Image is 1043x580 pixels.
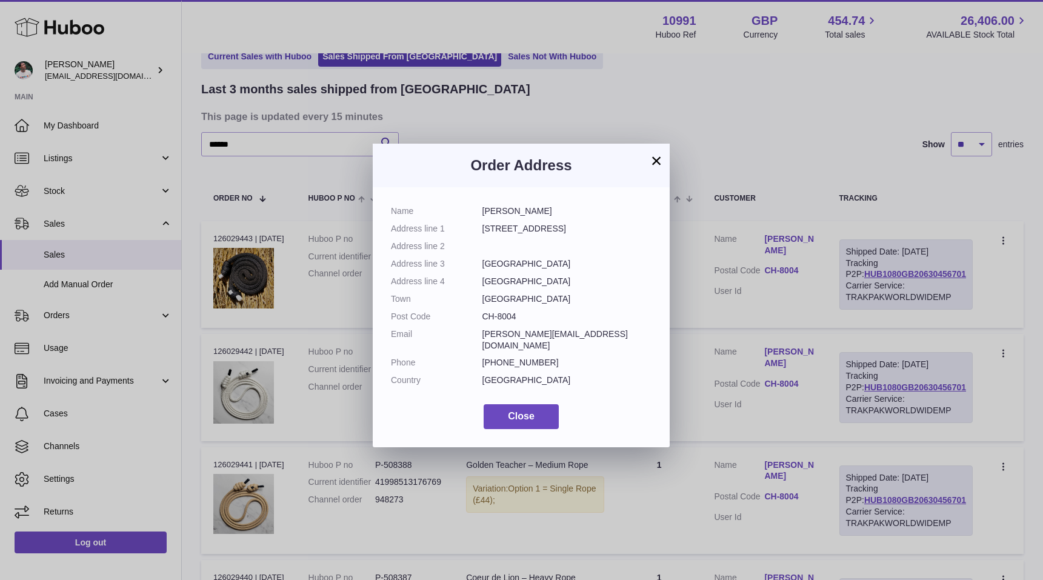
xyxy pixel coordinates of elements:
dd: CH-8004 [482,311,652,322]
h3: Order Address [391,156,651,175]
dd: [GEOGRAPHIC_DATA] [482,276,652,287]
dt: Address line 3 [391,258,482,270]
dd: [STREET_ADDRESS] [482,223,652,235]
dd: [PERSON_NAME] [482,205,652,217]
dd: [GEOGRAPHIC_DATA] [482,293,652,305]
dt: Phone [391,357,482,368]
dt: Name [391,205,482,217]
dt: Address line 1 [391,223,482,235]
dd: [PHONE_NUMBER] [482,357,652,368]
dt: Town [391,293,482,305]
dd: [GEOGRAPHIC_DATA] [482,375,652,386]
dd: [PERSON_NAME][EMAIL_ADDRESS][DOMAIN_NAME] [482,328,652,352]
button: Close [484,404,559,429]
dt: Address line 4 [391,276,482,287]
span: Close [508,411,535,421]
dd: [GEOGRAPHIC_DATA] [482,258,652,270]
dt: Country [391,375,482,386]
dt: Post Code [391,311,482,322]
dt: Email [391,328,482,352]
dt: Address line 2 [391,241,482,252]
button: × [649,153,664,168]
